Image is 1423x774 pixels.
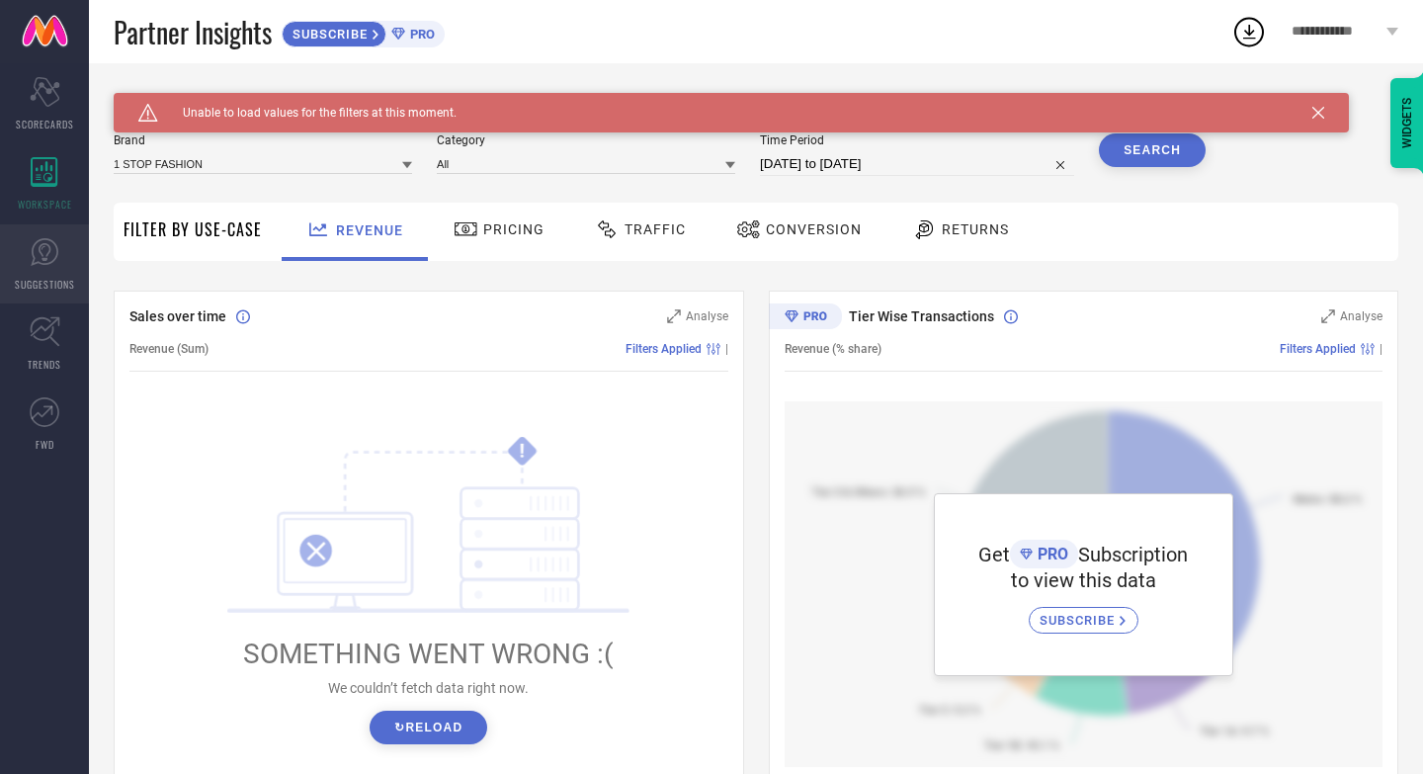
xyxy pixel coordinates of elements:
[28,357,61,372] span: TRENDS
[766,221,862,237] span: Conversion
[405,27,435,42] span: PRO
[1040,613,1120,628] span: SUBSCRIBE
[114,133,412,147] span: Brand
[1029,592,1138,634] a: SUBSCRIBE
[158,106,457,120] span: Unable to load values for the filters at this moment.
[1340,309,1382,323] span: Analyse
[1078,543,1188,566] span: Subscription
[328,680,529,696] span: We couldn’t fetch data right now.
[124,217,262,241] span: Filter By Use-Case
[370,711,487,744] button: ↻Reload
[978,543,1010,566] span: Get
[667,309,681,323] svg: Zoom
[15,277,75,292] span: SUGGESTIONS
[129,342,209,356] span: Revenue (Sum)
[1280,342,1356,356] span: Filters Applied
[243,638,614,670] span: SOMETHING WENT WRONG :(
[1231,14,1267,49] div: Open download list
[129,308,226,324] span: Sales over time
[626,342,702,356] span: Filters Applied
[725,342,728,356] span: |
[114,93,251,109] span: SYSTEM WORKSPACE
[760,133,1074,147] span: Time Period
[282,16,445,47] a: SUBSCRIBEPRO
[760,152,1074,176] input: Select time period
[785,342,881,356] span: Revenue (% share)
[36,437,54,452] span: FWD
[942,221,1009,237] span: Returns
[114,12,272,52] span: Partner Insights
[283,27,373,42] span: SUBSCRIBE
[16,117,74,131] span: SCORECARDS
[336,222,403,238] span: Revenue
[437,133,735,147] span: Category
[1321,309,1335,323] svg: Zoom
[1380,342,1382,356] span: |
[520,440,525,463] tspan: !
[483,221,544,237] span: Pricing
[1033,545,1068,563] span: PRO
[769,303,842,333] div: Premium
[686,309,728,323] span: Analyse
[625,221,686,237] span: Traffic
[18,197,72,212] span: WORKSPACE
[1099,133,1206,167] button: Search
[1011,568,1156,592] span: to view this data
[849,308,994,324] span: Tier Wise Transactions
